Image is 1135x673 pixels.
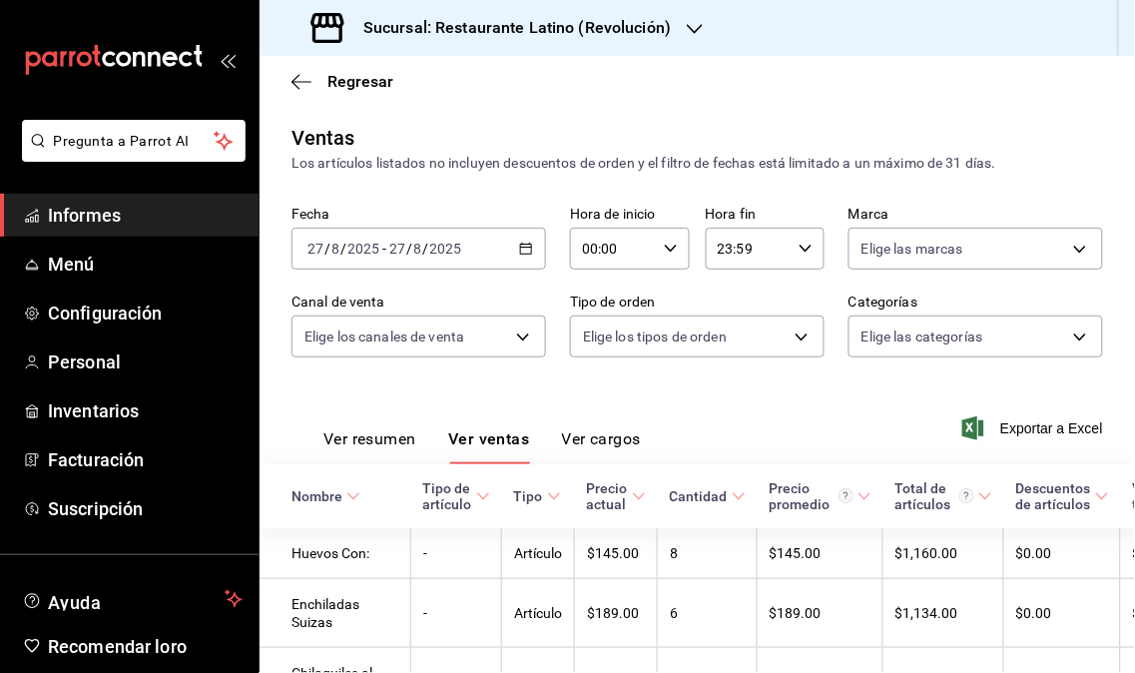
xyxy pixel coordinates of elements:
input: -- [330,241,340,257]
font: Elige las marcas [861,241,963,257]
font: $189.00 [587,606,639,622]
font: $1,134.00 [895,606,958,622]
font: - [423,606,427,622]
font: - [382,241,386,257]
font: $1,160.00 [895,546,958,562]
font: Informes [48,205,121,226]
font: / [340,241,346,257]
font: Artículo [514,546,562,562]
svg: Precio promedio = Total artículos / cantidad [839,488,853,503]
font: Ver ventas [448,430,530,449]
span: Descuentos de artículos [1016,480,1109,512]
font: Hora fin [706,207,757,223]
font: Elige las categorías [861,329,983,344]
input: ---- [429,241,463,257]
span: Tipo [514,488,561,504]
span: Tipo de artículo [423,480,490,512]
span: Cantidad [670,488,746,504]
input: ---- [346,241,380,257]
font: Marca [849,207,889,223]
font: Precio actual [587,480,628,512]
span: Precio promedio [770,480,871,512]
font: Ver resumen [323,430,416,449]
font: Total de artículos [895,480,951,512]
button: Pregunta a Parrot AI [22,120,246,162]
input: -- [306,241,324,257]
font: / [423,241,429,257]
font: Artículo [514,606,562,622]
font: Elige los canales de venta [304,329,464,344]
input: -- [388,241,406,257]
font: $189.00 [770,606,822,622]
font: Ver cargos [562,430,642,449]
span: Precio actual [587,480,646,512]
font: Pregunta a Parrot AI [54,133,190,149]
span: Total de artículos [895,480,992,512]
font: Ayuda [48,592,102,613]
font: Enchiladas Suizas [291,597,359,631]
button: Exportar a Excel [966,416,1103,440]
font: 8 [670,546,678,562]
font: - [423,546,427,562]
font: $145.00 [587,546,639,562]
input: -- [413,241,423,257]
font: $145.00 [770,546,822,562]
font: Precio promedio [770,480,831,512]
font: Canal de venta [291,295,385,311]
font: Exportar a Excel [1000,420,1103,436]
font: Personal [48,351,121,372]
font: / [324,241,330,257]
font: Tipo de orden [570,295,656,311]
a: Pregunta a Parrot AI [14,145,246,166]
svg: El total de artículos considera cambios de precios en los artículos así como costos adicionales p... [959,488,974,503]
font: Elige los tipos de orden [583,329,727,344]
font: Tipo [514,488,543,504]
font: Cantidad [670,488,728,504]
font: Fecha [291,207,330,223]
font: Ventas [291,126,355,150]
font: 6 [670,606,678,622]
font: Facturación [48,449,144,470]
font: / [406,241,412,257]
font: Menú [48,254,95,275]
font: Nombre [291,488,342,504]
font: Sucursal: Restaurante Latino (Revolución) [363,18,671,37]
font: Los artículos listados no incluyen descuentos de orden y el filtro de fechas está limitado a un m... [291,155,996,171]
font: Tipo de artículo [423,480,472,512]
font: $0.00 [1016,546,1052,562]
font: Regresar [327,72,393,91]
button: Regresar [291,72,393,91]
font: Categorías [849,295,917,311]
font: Recomendar loro [48,636,187,657]
div: pestañas de navegación [323,429,641,464]
font: Descuentos de artículos [1016,480,1091,512]
font: $0.00 [1016,606,1052,622]
font: Configuración [48,303,163,324]
font: Huevos Con: [291,546,369,562]
span: Nombre [291,488,360,504]
font: Inventarios [48,400,139,421]
font: Suscripción [48,498,143,519]
font: Hora de inicio [570,207,656,223]
button: abrir_cajón_menú [220,52,236,68]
